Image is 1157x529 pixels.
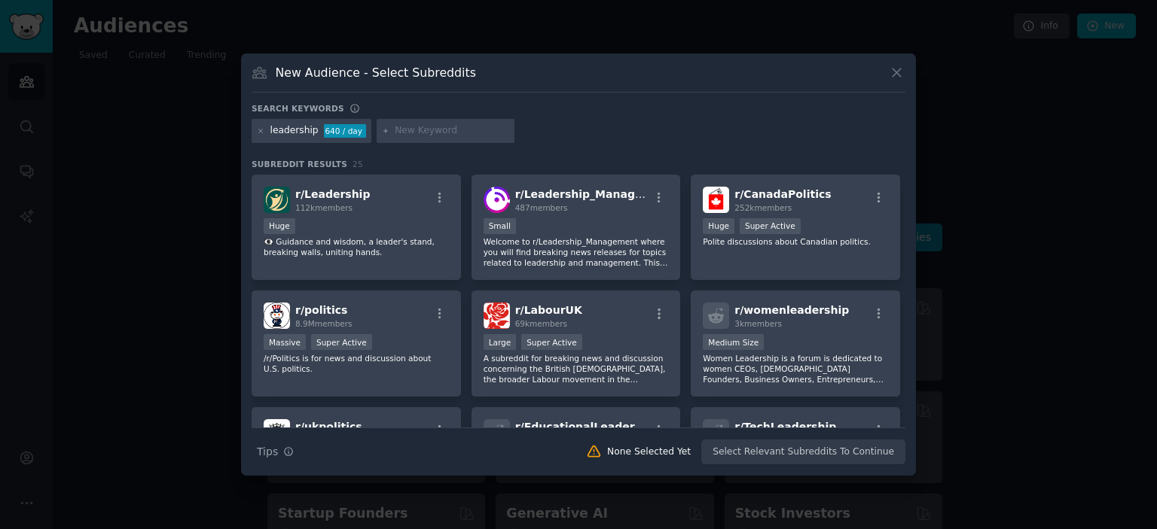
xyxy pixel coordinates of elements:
[484,236,669,268] p: Welcome to r/Leadership_Management where you will find breaking news releases for topics related ...
[353,160,363,169] span: 25
[295,188,370,200] span: r/ Leadership
[703,218,734,234] div: Huge
[484,303,510,329] img: LabourUK
[484,187,510,213] img: Leadership_Management
[264,419,290,445] img: ukpolitics
[264,236,449,257] p: 👁️‍🗨️ Guidance and wisdom, a leader's stand, breaking walls, uniting hands.
[515,203,568,212] span: 487 members
[295,421,362,433] span: r/ ukpolitics
[324,124,366,138] div: 640 / day
[734,203,792,212] span: 252k members
[395,124,509,138] input: New Keyword
[515,421,660,433] span: r/ EducationalLeadership
[515,319,567,328] span: 69k members
[734,421,836,433] span: r/ TechLeadership
[484,334,517,350] div: Large
[484,353,669,385] p: A subreddit for breaking news and discussion concerning the British [DEMOGRAPHIC_DATA], the broad...
[252,159,347,169] span: Subreddit Results
[264,303,290,329] img: politics
[311,334,372,350] div: Super Active
[515,188,673,200] span: r/ Leadership_Management
[252,103,344,114] h3: Search keywords
[264,187,290,213] img: Leadership
[295,203,353,212] span: 112k members
[521,334,582,350] div: Super Active
[703,353,888,385] p: Women Leadership is a forum is dedicated to women CEOs, [DEMOGRAPHIC_DATA] Founders, Business Own...
[264,334,306,350] div: Massive
[270,124,319,138] div: leadership
[703,187,729,213] img: CanadaPolitics
[515,304,582,316] span: r/ LabourUK
[264,353,449,374] p: /r/Politics is for news and discussion about U.S. politics.
[484,218,516,234] div: Small
[295,319,353,328] span: 8.9M members
[607,445,691,459] div: None Selected Yet
[734,319,782,328] span: 3k members
[295,304,347,316] span: r/ politics
[703,334,764,350] div: Medium Size
[740,218,801,234] div: Super Active
[276,65,476,81] h3: New Audience - Select Subreddits
[734,188,831,200] span: r/ CanadaPolitics
[703,236,888,247] p: Polite discussions about Canadian politics.
[257,444,278,460] span: Tips
[264,218,295,234] div: Huge
[252,439,299,465] button: Tips
[734,304,849,316] span: r/ womenleadership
